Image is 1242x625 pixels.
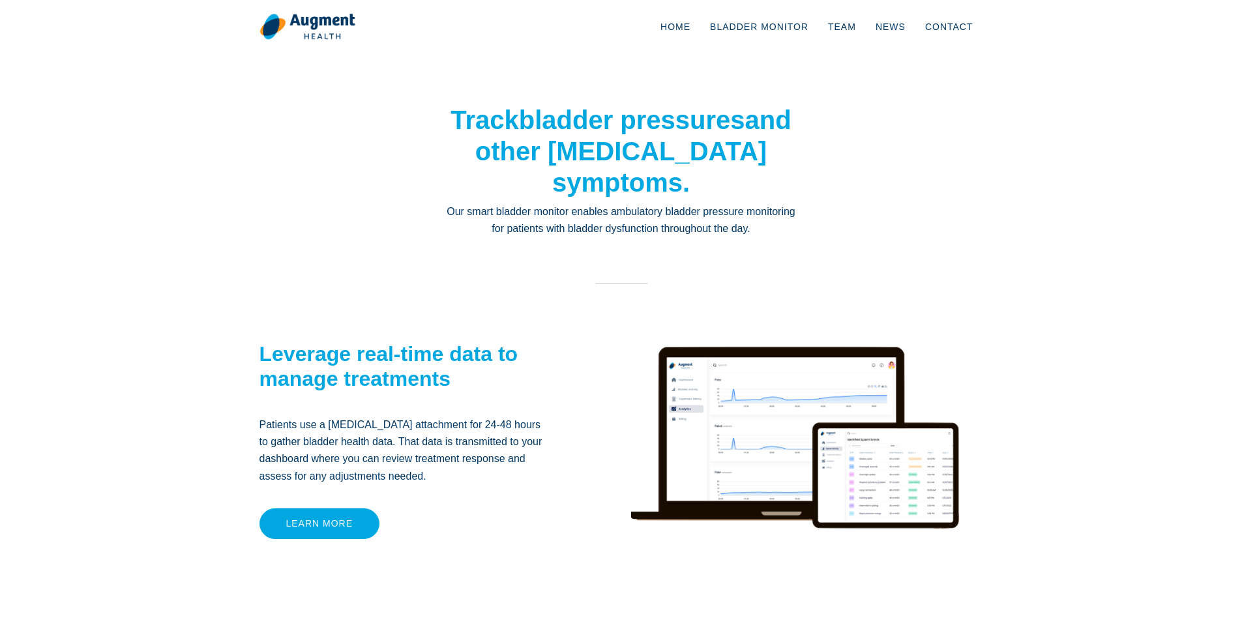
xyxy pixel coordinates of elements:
[651,5,700,48] a: Home
[259,508,380,539] a: Learn more
[259,342,550,392] h2: Leverage real-time data to manage treatments
[631,312,960,605] img: device render
[915,5,983,48] a: Contact
[259,13,355,40] img: logo
[700,5,818,48] a: Bladder Monitor
[519,106,745,134] strong: bladder pressures
[866,5,915,48] a: News
[818,5,866,48] a: Team
[445,203,797,238] p: Our smart bladder monitor enables ambulatory bladder pressure monitoring for patients with bladde...
[259,416,550,486] p: Patients use a [MEDICAL_DATA] attachment for 24-48 hours to gather bladder health data. That data...
[445,104,797,198] h1: Track and other [MEDICAL_DATA] symptoms.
